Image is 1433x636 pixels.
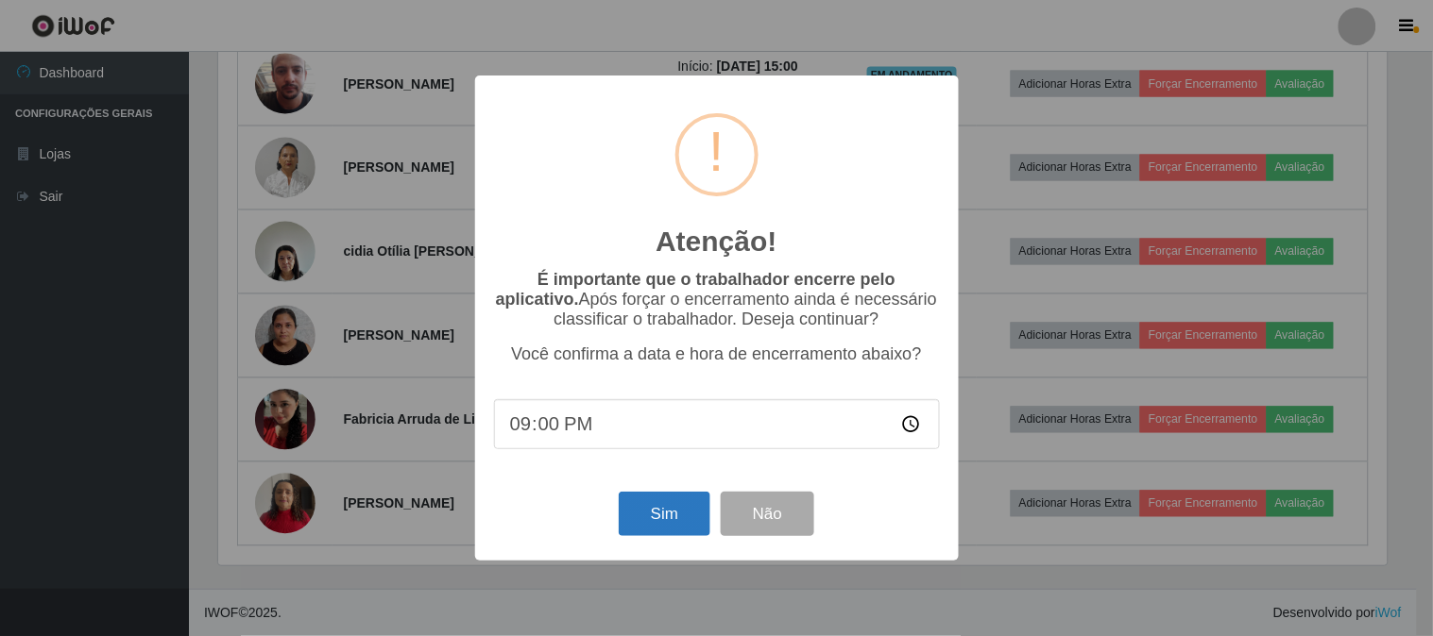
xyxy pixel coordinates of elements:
[494,344,940,364] p: Você confirma a data e hora de encerramento abaixo?
[496,270,896,309] b: É importante que o trabalhador encerre pelo aplicativo.
[656,225,776,259] h2: Atenção!
[494,270,940,329] p: Após forçar o encerramento ainda é necessário classificar o trabalhador. Deseja continuar?
[721,492,814,536] button: Não
[619,492,710,536] button: Sim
